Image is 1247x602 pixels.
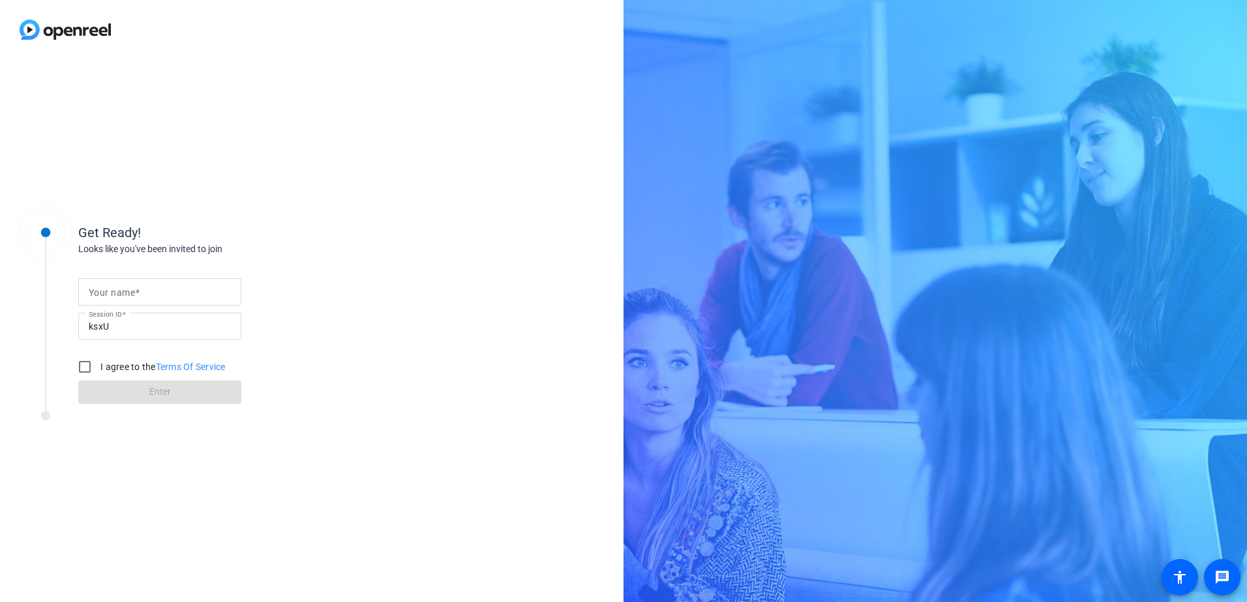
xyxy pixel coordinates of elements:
mat-icon: message [1214,569,1230,585]
mat-label: Session ID [89,310,122,318]
label: I agree to the [98,360,226,373]
a: Terms Of Service [156,362,226,372]
mat-label: Your name [89,287,135,298]
div: Looks like you've been invited to join [78,242,339,256]
mat-icon: accessibility [1172,569,1188,585]
div: Get Ready! [78,223,339,242]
